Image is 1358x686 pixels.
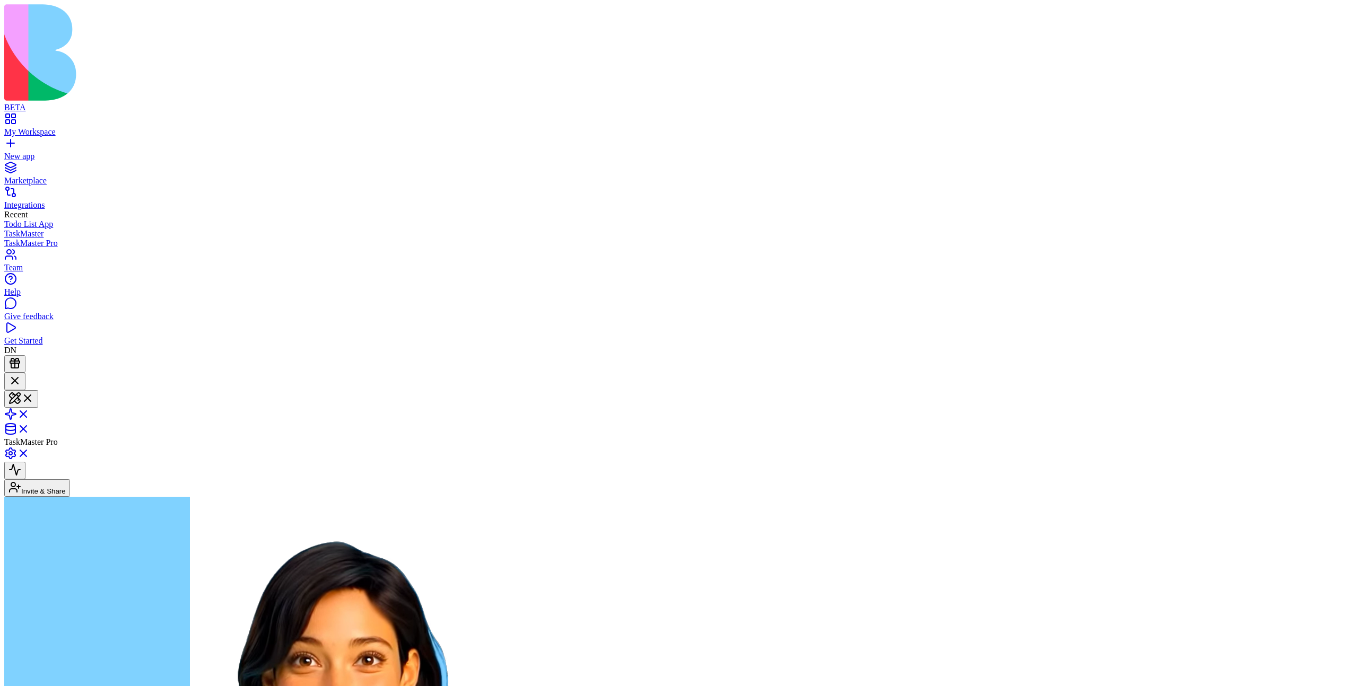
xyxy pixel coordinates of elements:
div: BETA [4,103,1354,112]
div: Team [4,263,1354,272]
div: Integrations [4,200,1354,210]
a: Help [4,278,1354,297]
div: Give feedback [4,312,1354,321]
span: Recent [4,210,28,219]
a: Integrations [4,191,1354,210]
a: TaskMaster Pro [4,239,1354,248]
a: Give feedback [4,302,1354,321]
a: BETA [4,93,1354,112]
a: New app [4,142,1354,161]
span: TaskMaster Pro [4,437,58,446]
a: Team [4,253,1354,272]
div: Marketplace [4,176,1354,186]
button: Invite & Share [4,479,70,497]
h1: Dashboard [13,45,130,64]
span: DN [4,346,16,355]
a: TaskMaster [4,229,1354,239]
a: My Workspace [4,118,1354,137]
div: New app [4,152,1354,161]
div: Get Started [4,336,1354,346]
p: Manage your tasks efficiently [13,66,130,79]
div: My Workspace [4,127,1354,137]
a: Todo List App [4,219,1354,229]
a: Marketplace [4,166,1354,186]
img: logo [4,4,431,101]
div: Help [4,287,1354,297]
a: Get Started [4,327,1354,346]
